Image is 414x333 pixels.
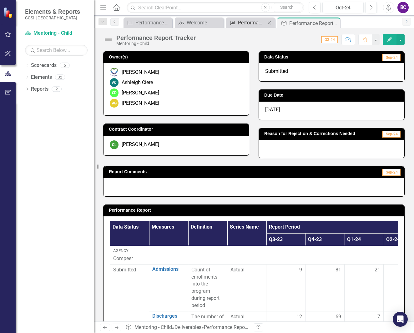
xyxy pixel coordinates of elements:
div: 5 [60,63,70,68]
div: Welcome [187,19,222,27]
span: Q3-24 [321,36,338,43]
h3: Reason for Rejection & Corrections Needed [264,131,377,136]
div: [PERSON_NAME] [122,100,159,107]
small: CCSI: [GEOGRAPHIC_DATA] [25,15,80,20]
a: Scorecards [31,62,57,69]
a: Deliverables [174,324,201,330]
h3: Report Comments [109,169,303,174]
h3: Due Date [264,93,401,98]
div: Count of enrollments into the program during report period [191,266,224,309]
div: Performance Report Tracker [116,34,196,41]
h3: Owner(s) [109,55,246,59]
a: Welcome [176,19,222,27]
div: Performance Report Tracker [289,19,338,27]
span: 7 [377,313,380,320]
span: Sep-24 [382,54,401,61]
span: Submitted [113,267,136,273]
a: Mentoring - Child [134,324,172,330]
div: 32 [55,75,65,80]
a: Elements [31,74,52,81]
span: Elements & Reports [25,8,80,15]
a: Reports [31,86,48,93]
div: Ashleigh Ciere [122,79,153,86]
div: [PERSON_NAME] [122,141,159,148]
button: BC [397,2,409,13]
div: Oct-24 [325,4,361,12]
div: AC [110,78,119,87]
span: 9 [299,266,302,274]
span: 69 [336,313,341,320]
td: Double-Click to Edit [305,264,345,311]
div: [PERSON_NAME] [122,89,159,97]
span: Search [280,5,294,10]
div: Performance Report [238,19,265,27]
div: AG [110,99,119,108]
a: Performance Report [228,19,265,27]
button: Oct-24 [322,2,364,13]
span: Actual [230,313,263,320]
span: Sep-24 [382,131,401,138]
img: Cheri Alvarez [110,68,119,77]
div: » » [125,324,249,331]
a: Discharges [152,313,185,319]
a: Admissions [152,266,185,272]
img: ClearPoint Strategy [3,7,14,18]
td: Double-Click to Edit [345,264,384,311]
h3: Performance Report [109,208,401,213]
a: Performance Report [125,19,171,27]
div: 2 [52,86,62,92]
span: 12 [296,313,302,320]
div: Mentoring - Child [116,41,196,46]
input: Search Below... [25,45,88,56]
div: CD [110,88,119,97]
div: CL [110,140,119,149]
h3: Contract Coordinator [109,127,246,132]
img: Not Defined [103,35,113,45]
div: Performance Report Tracker [204,324,265,330]
span: Actual [230,266,263,274]
input: Search ClearPoint... [127,2,304,13]
td: Double-Click to Edit Right Click for Context Menu [149,264,188,311]
span: Sep-24 [382,169,401,176]
span: Submitted [265,68,288,74]
span: [DATE] [265,107,280,113]
span: 81 [336,266,341,274]
div: [PERSON_NAME] [122,69,159,76]
h3: Data Status [264,55,341,59]
span: 21 [375,266,380,274]
a: Mentoring - Child [25,30,88,37]
button: Search [271,3,303,12]
td: Double-Click to Edit [266,264,305,311]
div: Performance Report [135,19,171,27]
div: Open Intercom Messenger [393,312,408,327]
